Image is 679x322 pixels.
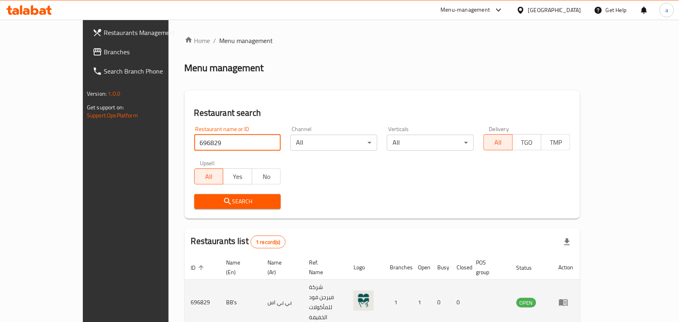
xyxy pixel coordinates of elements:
[267,258,293,277] span: Name (Ar)
[516,137,539,148] span: TGO
[290,135,377,151] div: All
[309,258,337,277] span: Ref. Name
[194,194,281,209] button: Search
[108,88,120,99] span: 1.0.0
[104,66,190,76] span: Search Branch Phone
[255,171,278,183] span: No
[87,88,107,99] span: Version:
[252,168,281,185] button: No
[545,137,567,148] span: TMP
[223,168,252,185] button: Yes
[516,298,536,308] span: OPEN
[185,36,210,45] a: Home
[528,6,581,14] div: [GEOGRAPHIC_DATA]
[347,255,383,280] th: Logo
[87,110,138,121] a: Support.OpsPlatform
[476,258,500,277] span: POS group
[450,255,469,280] th: Closed
[194,107,570,119] h2: Restaurant search
[200,160,215,166] label: Upsell
[226,258,252,277] span: Name (En)
[484,134,513,150] button: All
[354,291,374,311] img: BB's
[86,23,196,42] a: Restaurants Management
[104,47,190,57] span: Branches
[412,255,431,280] th: Open
[198,171,220,183] span: All
[559,297,574,307] div: Menu
[104,28,190,37] span: Restaurants Management
[541,134,570,150] button: TMP
[441,5,490,15] div: Menu-management
[226,171,249,183] span: Yes
[383,255,412,280] th: Branches
[489,126,509,132] label: Delivery
[87,102,124,113] span: Get support on:
[86,62,196,81] a: Search Branch Phone
[665,6,668,14] span: a
[558,232,577,252] div: Export file
[185,36,580,45] nav: breadcrumb
[552,255,580,280] th: Action
[214,36,216,45] li: /
[512,134,542,150] button: TGO
[251,238,285,246] span: 1 record(s)
[487,137,510,148] span: All
[387,135,474,151] div: All
[194,168,224,185] button: All
[201,197,275,207] span: Search
[220,36,273,45] span: Menu management
[191,235,286,248] h2: Restaurants list
[516,263,543,273] span: Status
[194,135,281,151] input: Search for restaurant name or ID..
[431,255,450,280] th: Busy
[251,236,286,248] div: Total records count
[86,42,196,62] a: Branches
[185,62,264,74] h2: Menu management
[191,263,206,273] span: ID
